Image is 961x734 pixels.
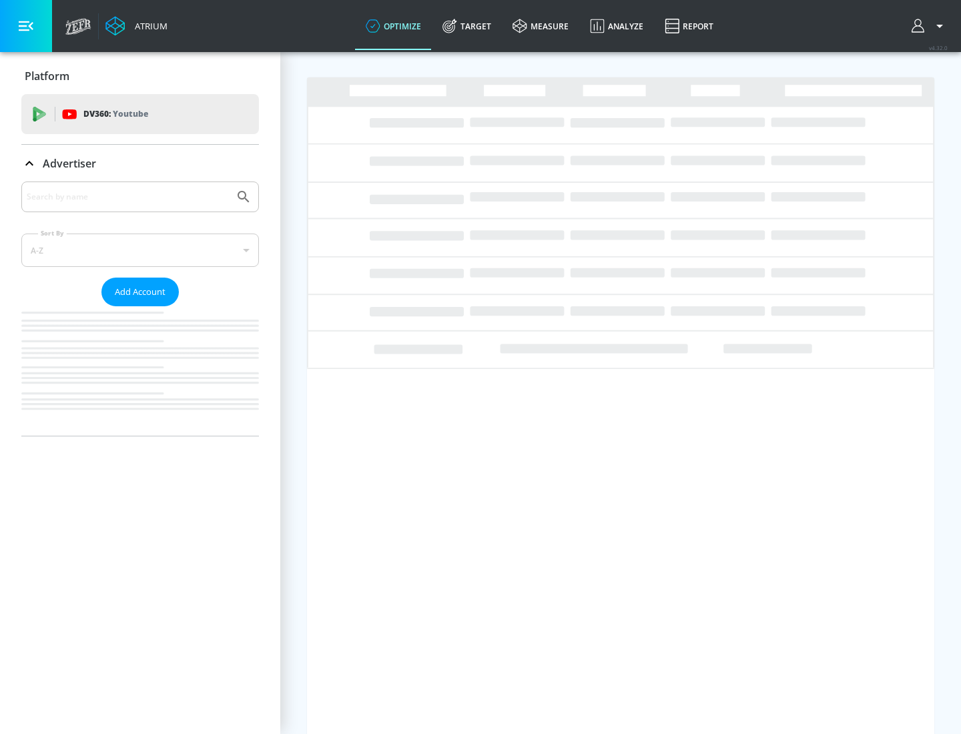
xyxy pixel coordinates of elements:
p: DV360: [83,107,148,121]
div: DV360: Youtube [21,94,259,134]
div: Atrium [129,20,168,32]
a: Analyze [579,2,654,50]
div: Platform [21,57,259,95]
a: Report [654,2,724,50]
button: Add Account [101,278,179,306]
span: v 4.32.0 [929,44,948,51]
p: Platform [25,69,69,83]
div: Advertiser [21,145,259,182]
div: A-Z [21,234,259,267]
p: Youtube [113,107,148,121]
a: measure [502,2,579,50]
label: Sort By [38,229,67,238]
a: optimize [355,2,432,50]
span: Add Account [115,284,166,300]
p: Advertiser [43,156,96,171]
nav: list of Advertiser [21,306,259,436]
input: Search by name [27,188,229,206]
div: Advertiser [21,181,259,436]
a: Atrium [105,16,168,36]
a: Target [432,2,502,50]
